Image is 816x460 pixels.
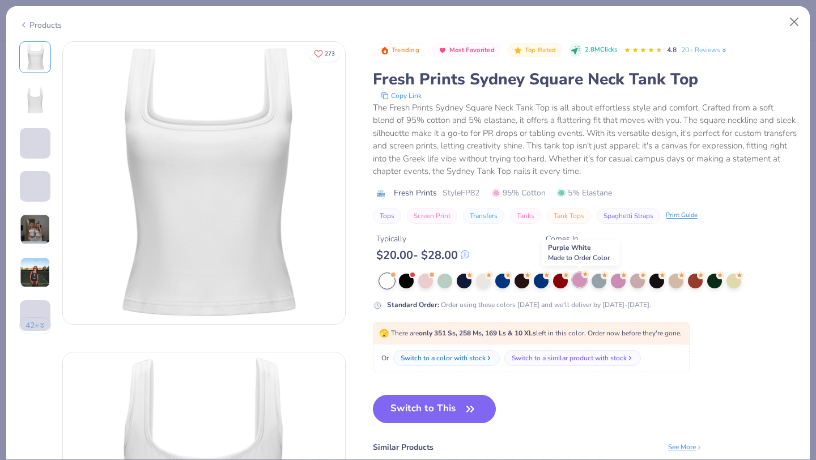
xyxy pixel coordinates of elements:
[373,69,797,90] div: Fresh Prints Sydney Square Neck Tank Top
[784,11,805,33] button: Close
[548,253,610,262] span: Made to Order Color
[373,441,433,453] div: Similar Products
[547,208,591,224] button: Tank Tops
[379,353,389,363] span: Or
[419,329,536,338] strong: only 351 Ss, 258 Ms, 169 Ls & 10 XLs
[401,353,486,363] div: Switch to a color with stock
[19,317,52,334] button: 42+
[22,44,49,71] img: Front
[387,300,439,309] strong: Standard Order :
[463,208,504,224] button: Transfers
[379,329,682,338] span: There are left in this color. Order now before they're gone.
[376,233,469,245] div: Typically
[681,45,728,55] a: 20+ Reviews
[20,331,22,361] img: User generated content
[394,187,437,199] span: Fresh Prints
[325,51,335,57] span: 273
[624,41,662,59] div: 4.8 Stars
[393,350,500,366] button: Switch to a color with stock
[666,211,698,220] div: Print Guide
[392,47,419,53] span: Trending
[376,248,469,262] div: $ 20.00 - $ 28.00
[22,87,49,114] img: Back
[373,189,388,198] img: brand logo
[20,214,50,245] img: User generated content
[379,328,389,339] span: 🫣
[20,202,22,232] img: User generated content
[63,42,345,324] img: Front
[432,43,500,58] button: Badge Button
[525,47,556,53] span: Top Rated
[510,208,541,224] button: Tanks
[492,187,546,199] span: 95% Cotton
[373,101,797,178] div: The Fresh Prints Sydney Square Neck Tank Top is all about effortless style and comfort. Crafted f...
[449,47,495,53] span: Most Favorited
[546,233,579,245] div: Comes In
[407,208,457,224] button: Screen Print
[557,187,612,199] span: 5% Elastane
[668,442,703,452] div: See More
[667,45,677,54] span: 4.8
[438,46,447,55] img: Most Favorited sort
[504,350,641,366] button: Switch to a similar product with stock
[20,159,22,189] img: User generated content
[512,353,627,363] div: Switch to a similar product with stock
[374,43,425,58] button: Badge Button
[19,19,62,31] div: Products
[443,187,479,199] span: Style FP82
[387,300,651,310] div: Order using these colors [DATE] and we'll deliver by [DATE]-[DATE].
[585,45,617,55] span: 2.8M Clicks
[380,46,389,55] img: Trending sort
[597,208,660,224] button: Spaghetti Straps
[513,46,522,55] img: Top Rated sort
[542,240,620,266] div: Purple White
[507,43,562,58] button: Badge Button
[20,257,50,288] img: User generated content
[373,395,496,423] button: Switch to This
[377,90,425,101] button: copy to clipboard
[373,208,401,224] button: Tops
[309,45,340,62] button: Like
